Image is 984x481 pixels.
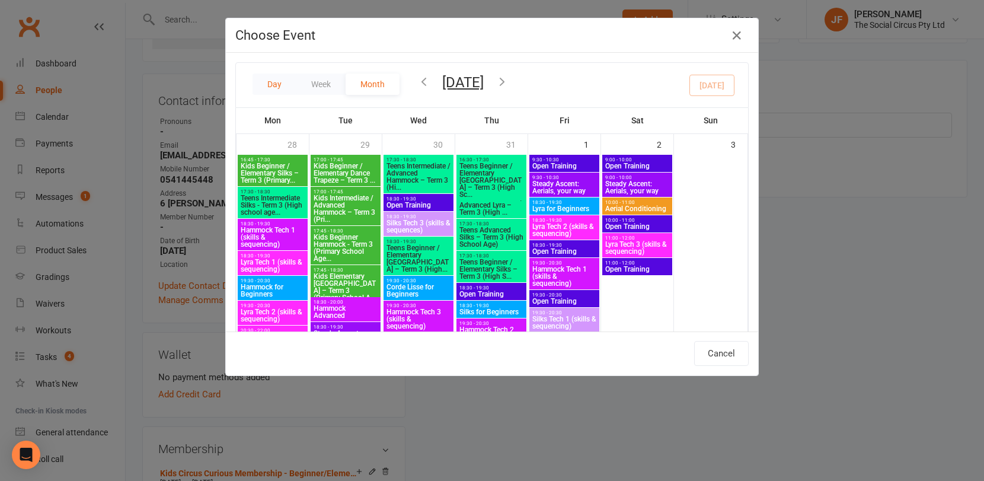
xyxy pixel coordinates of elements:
span: Hammock Tech 3 (skills & sequencing) [386,308,451,330]
span: Lyra Tech 1 (skills & sequencing) [240,259,305,273]
span: Open Training [605,266,670,273]
span: Teens Beginner / Elementary Silks – Term 3 (High S... [459,259,524,280]
span: 9:30 - 10:30 [532,175,597,180]
h4: Choose Event [235,28,749,43]
span: 17:30 - 18:30 [386,157,451,163]
span: 16:45 - 17:30 [240,157,305,163]
span: Kids Beginner Hammock - Term 3 (Primary School Age... [313,234,378,262]
span: Open Training [532,163,597,170]
span: 17:45 - 18:30 [313,267,378,273]
span: Lyra Tech 2 (skills & sequencing) [532,223,597,237]
div: Open Intercom Messenger [12,441,40,469]
div: 28 [287,134,309,154]
span: Teens Intermediate / Advanced Hammock – Term 3 (Hi... [386,163,451,191]
span: Hammock for Beginners [240,283,305,298]
span: Teens Intermediate / Advanced Lyra – Term 3 (High ... [459,195,524,216]
th: Tue [309,108,382,133]
div: 1 [584,134,600,154]
button: Cancel [694,341,749,366]
span: 17:00 - 17:45 [313,157,378,163]
span: 18:30 - 19:30 [240,253,305,259]
span: 17:30 - 18:30 [459,221,524,227]
span: 18:30 - 19:30 [386,239,451,244]
span: Open Training [605,163,670,170]
span: 9:30 - 10:30 [532,157,597,163]
div: 31 [506,134,528,154]
span: 19:30 - 20:30 [532,260,597,266]
th: Thu [455,108,528,133]
span: Open Training [459,291,524,298]
span: Teens Beginner / Elementary [GEOGRAPHIC_DATA] – Term 3 (High... [386,244,451,273]
div: 29 [360,134,382,154]
span: 10:00 - 11:00 [605,218,670,223]
span: 9:00 - 10:00 [605,175,670,180]
span: 17:30 - 18:30 [240,189,305,195]
span: Teens Advanced Silks – Term 3 (High School Age) [459,227,524,248]
span: Kids Elementary [GEOGRAPHIC_DATA] – Term 3 (Primary School A... [313,273,378,301]
th: Sun [674,108,748,133]
span: Steady Ascent: Aerials, your way [313,330,378,344]
span: 17:45 - 18:30 [313,228,378,234]
span: 11:00 - 12:00 [605,260,670,266]
span: 19:30 - 20:30 [240,278,305,283]
span: 16:30 - 17:30 [459,157,524,163]
span: 18:30 - 19:30 [313,324,378,330]
span: Lyra Tech 2 (skills & sequencing) [240,308,305,323]
span: Kids Beginner / Elementary Dance Trapeze – Term 3 ... [313,163,378,184]
span: 18:30 - 20:00 [313,300,378,305]
span: Steady Ascent: Aerials, your way [605,180,670,195]
span: 19:30 - 20:30 [386,278,451,283]
span: 9:00 - 10:00 [605,157,670,163]
span: 19:30 - 20:30 [532,292,597,298]
span: 18:30 - 19:30 [459,285,524,291]
span: Open Training [532,298,597,305]
span: 11:00 - 12:00 [605,235,670,241]
span: Hammock Tech 2 (skills & sequencing) [459,326,524,348]
button: Month [346,74,400,95]
span: Lyra Tech 3 (skills & sequencing) [605,241,670,255]
span: 17:00 - 17:45 [313,189,378,195]
span: Open Training [532,248,597,255]
div: 3 [731,134,747,154]
div: 30 [433,134,455,154]
span: Teens Beginner / Elementary [GEOGRAPHIC_DATA] – Term 3 (High Sc... [459,163,524,198]
span: 19:30 - 20:30 [532,310,597,316]
span: Hammock Tech 1 (skills & sequencing) [240,227,305,248]
span: 18:30 - 19:30 [532,243,597,248]
span: 18:30 - 19:30 [240,221,305,227]
span: Hammock Advanced [313,305,378,319]
span: 19:30 - 20:30 [386,303,451,308]
span: Open Training [605,223,670,230]
th: Sat [601,108,674,133]
button: Day [253,74,296,95]
span: Aerial Conditioning [605,205,670,212]
span: Silks Tech 1 (skills & sequencing) [532,316,597,330]
span: 17:30 - 18:30 [459,253,524,259]
span: 19:30 - 20:30 [240,303,305,308]
span: Hammock Tech 1 (skills & sequencing) [532,266,597,287]
span: 18:30 - 19:30 [532,200,597,205]
span: Lyra for Beginners [532,205,597,212]
span: Corde Lisse for Beginners [386,283,451,298]
span: 10:00 - 11:00 [605,200,670,205]
span: Kids Beginner / Elementary Silks – Term 3 (Primary... [240,163,305,184]
span: Silks for Beginners [459,308,524,316]
span: Kids Intermediate / Advanced Hammock – Term 3 (Pri... [313,195,378,223]
span: Teens Intermediate Silks - Term 3 (High school age... [240,195,305,216]
div: 2 [657,134,673,154]
th: Wed [382,108,455,133]
button: [DATE] [442,74,484,91]
button: Week [296,74,346,95]
th: Mon [237,108,309,133]
span: Steady Ascent: Aerials, your way [532,180,597,195]
span: 19:30 - 20:30 [459,321,524,326]
span: Silks Tech 3 (skills & sequences) [386,219,451,234]
th: Fri [528,108,601,133]
span: Open Training [386,202,451,209]
span: 18:30 - 19:30 [532,218,597,223]
span: 18:30 - 19:30 [459,303,524,308]
span: 18:30 - 19:30 [386,214,451,219]
span: 18:30 - 19:30 [386,196,451,202]
button: Close [727,26,746,45]
span: 20:30 - 22:00 [240,328,305,333]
